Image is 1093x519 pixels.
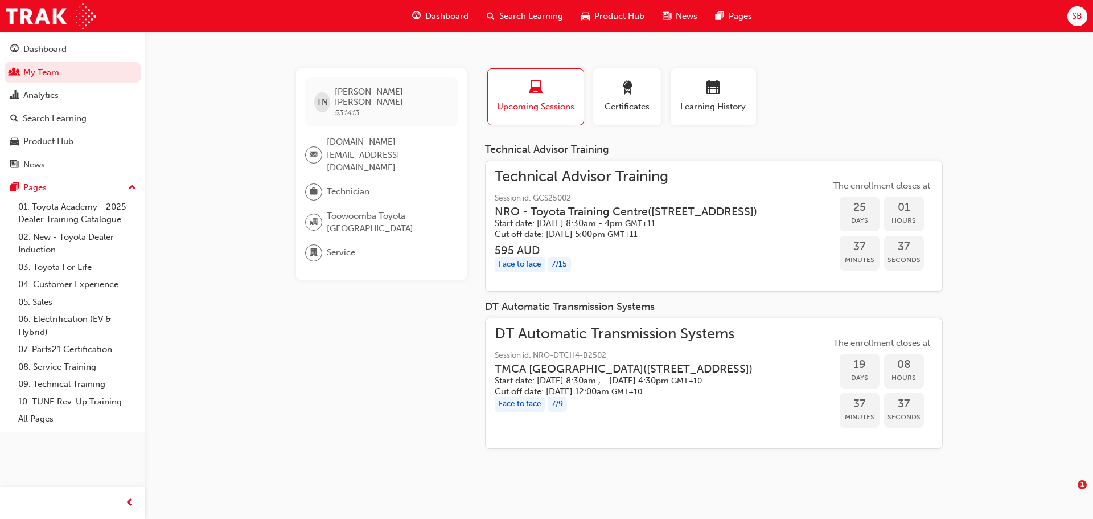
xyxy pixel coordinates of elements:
[593,68,661,125] button: Certificates
[706,5,761,28] a: pages-iconPages
[327,185,369,198] span: Technician
[840,411,880,424] span: Minutes
[884,254,924,267] span: Seconds
[14,375,141,393] a: 09. Technical Training
[548,257,571,272] div: 7 / 15
[671,68,756,125] button: Learning History
[671,376,702,386] span: Australian Eastern Standard Time GMT+10
[23,181,47,194] div: Pages
[495,244,775,257] h3: 595 AUD
[5,131,141,152] a: Product Hub
[884,398,924,411] span: 37
[495,170,933,283] a: Technical Advisor TrainingSession id: GCS25002NRO - Toyota Training Centre([STREET_ADDRESS])Start...
[5,39,141,60] a: Dashboard
[840,398,880,411] span: 37
[14,341,141,358] a: 07. Parts21 Certification
[327,246,355,259] span: Service
[487,9,495,23] span: search-icon
[572,5,654,28] a: car-iconProduct Hub
[14,310,141,341] a: 06. Electrification (EV & Hybrid)
[14,276,141,293] a: 04. Customer Experience
[14,293,141,311] a: 05. Sales
[602,100,653,113] span: Certificates
[495,218,757,229] h5: Start date: [DATE] 8:30am - 4pm
[495,397,545,412] div: Face to face
[5,177,141,198] button: Pages
[327,136,449,174] span: [DOMAIN_NAME][EMAIL_ADDRESS][DOMAIN_NAME]
[310,185,318,199] span: briefcase-icon
[5,62,141,83] a: My Team
[14,393,141,411] a: 10. TUNE Rev-Up Training
[10,160,19,170] span: news-icon
[425,10,469,23] span: Dashboard
[14,358,141,376] a: 08. Service Training
[676,10,697,23] span: News
[23,158,45,171] div: News
[884,371,924,385] span: Hours
[310,215,318,230] span: organisation-icon
[10,91,19,101] span: chart-icon
[23,89,59,102] div: Analytics
[729,10,752,23] span: Pages
[499,10,563,23] span: Search Learning
[5,85,141,106] a: Analytics
[594,10,644,23] span: Product Hub
[310,148,318,162] span: email-icon
[478,5,572,28] a: search-iconSearch Learning
[1072,10,1082,23] span: SB
[884,214,924,227] span: Hours
[5,154,141,175] a: News
[14,410,141,428] a: All Pages
[495,328,933,440] a: DT Automatic Transmission SystemsSession id: NRO-DTCH4-B2502TMCA [GEOGRAPHIC_DATA]([STREET_ADDRES...
[327,210,449,235] span: Toowoomba Toyota - [GEOGRAPHIC_DATA]
[679,100,747,113] span: Learning History
[1054,480,1082,508] iframe: Intercom live chat
[403,5,478,28] a: guage-iconDashboard
[625,219,655,228] span: Australian Eastern Daylight Time GMT+11
[495,229,757,240] h5: Cut off date: [DATE] 5:00pm
[495,362,753,375] h3: TMCA [GEOGRAPHIC_DATA] ( [STREET_ADDRESS] )
[884,201,924,214] span: 01
[335,87,448,107] span: [PERSON_NAME] [PERSON_NAME]
[14,198,141,228] a: 01. Toyota Academy - 2025 Dealer Training Catalogue
[581,9,590,23] span: car-icon
[487,68,584,125] button: Upcoming Sessions
[621,81,634,96] span: award-icon
[840,254,880,267] span: Minutes
[485,144,943,156] div: Technical Advisor Training
[10,44,19,55] span: guage-icon
[884,240,924,254] span: 37
[5,36,141,177] button: DashboardMy TeamAnalyticsSearch LearningProduct HubNews
[611,387,642,397] span: Australian Eastern Standard Time GMT+10
[840,371,880,385] span: Days
[23,135,73,148] div: Product Hub
[1067,6,1087,26] button: SB
[495,205,757,218] h3: NRO - Toyota Training Centre ( [STREET_ADDRESS] )
[10,137,19,147] span: car-icon
[716,9,724,23] span: pages-icon
[10,183,19,193] span: pages-icon
[548,397,567,412] div: 7 / 9
[831,337,933,350] span: The enrollment closes at
[884,411,924,424] span: Seconds
[495,257,545,272] div: Face to face
[495,170,775,183] span: Technical Advisor Training
[831,179,933,193] span: The enrollment closes at
[840,201,880,214] span: 25
[840,358,880,371] span: 19
[495,328,771,341] span: DT Automatic Transmission Systems
[884,358,924,371] span: 08
[496,100,575,113] span: Upcoming Sessions
[607,230,638,239] span: Australian Eastern Daylight Time GMT+11
[840,240,880,254] span: 37
[14,228,141,259] a: 02. New - Toyota Dealer Induction
[14,259,141,276] a: 03. Toyota For Life
[495,349,771,362] span: Session id: NRO-DTCH4-B2502
[412,9,421,23] span: guage-icon
[317,96,328,109] span: TN
[6,3,96,29] img: Trak
[529,81,543,96] span: laptop-icon
[128,181,136,195] span: up-icon
[663,9,671,23] span: news-icon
